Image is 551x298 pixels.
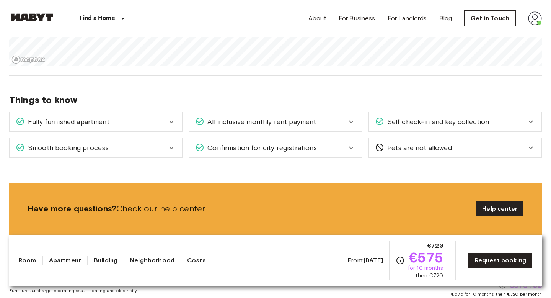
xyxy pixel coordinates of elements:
svg: Check cost overview for full price breakdown. Please note that discounts apply to new joiners onl... [396,256,405,265]
a: Room [18,256,36,265]
span: Self check-in and key collection [384,117,489,127]
p: Find a Home [80,14,115,23]
img: Habyt [9,13,55,21]
span: €720 [427,241,443,251]
b: [DATE] [364,257,383,264]
span: €575 for 10 months, then €720 per month [451,291,542,298]
div: All inclusive monthly rent payment [189,112,362,131]
a: Apartment [49,256,81,265]
a: For Landlords [388,14,427,23]
span: From: [347,256,383,265]
span: Furniture surcharge, operating costs, heating and electricity [9,287,137,294]
span: Check our help center [28,203,470,214]
span: €575 [409,251,443,264]
img: avatar [528,11,542,25]
div: Confirmation for city registrations [189,138,362,157]
span: then €720 [416,272,443,280]
a: Get in Touch [464,10,516,26]
span: Things to know [9,94,542,106]
div: Smooth booking process [10,138,182,157]
a: For Business [339,14,375,23]
b: Have more questions? [28,203,116,214]
span: Confirmation for city registrations [204,143,317,153]
div: Self check-in and key collection [369,112,541,131]
span: Fully furnished apartment [25,117,109,127]
a: Building [94,256,117,265]
a: Neighborhood [130,256,174,265]
a: Costs [187,256,206,265]
span: Pets are not allowed [384,143,452,153]
a: About [308,14,326,23]
span: Smooth booking process [25,143,109,153]
a: Help center [476,201,523,216]
div: Pets are not allowed [369,138,541,157]
span: All inclusive monthly rent payment [204,117,316,127]
a: Mapbox logo [11,55,45,64]
span: for 10 months [408,264,443,272]
a: Request booking [468,252,533,269]
a: Blog [439,14,452,23]
div: Fully furnished apartment [10,112,182,131]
